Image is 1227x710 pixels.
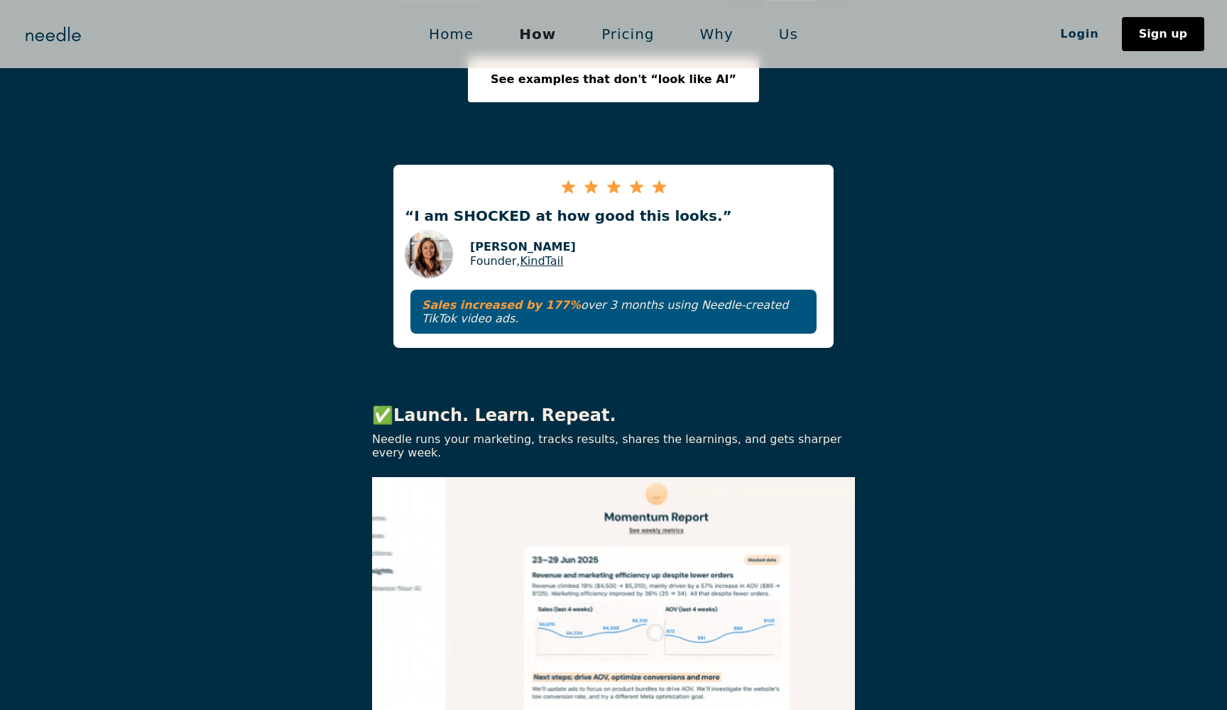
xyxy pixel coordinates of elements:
[470,254,576,268] p: Founder,
[422,298,581,312] strong: Sales increased by 177%
[406,19,496,49] a: Home
[520,254,563,268] a: KindTail
[579,19,677,49] a: Pricing
[468,57,759,102] a: See examples that don't “look like AI”
[372,432,855,459] p: Needle runs your marketing, tracks results, shares the learnings, and gets sharper every week.
[393,207,834,224] p: “I am SHOCKED at how good this looks.”
[756,19,821,49] a: Us
[677,19,756,49] a: Why
[470,240,576,253] p: [PERSON_NAME]
[372,405,855,427] p: ✅
[422,298,805,325] p: over 3 months using Needle-created TikTok video ads.
[491,74,736,85] div: See examples that don't “look like AI”
[496,19,579,49] a: How
[393,405,616,425] strong: Launch. Learn. Repeat.
[1037,22,1122,46] a: Login
[1139,28,1187,40] div: Sign up
[1122,17,1204,51] a: Sign up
